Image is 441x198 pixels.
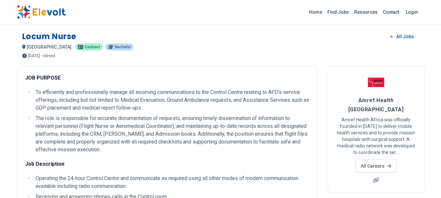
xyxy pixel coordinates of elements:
[368,74,384,90] img: Amref Health Africa
[25,75,61,81] strong: JOB PURPOSE
[34,175,309,190] li: Operating the 24-hour Control Centre and communicate as required using all other modes of modern ...
[34,88,309,112] li: To efficiently and professionally manage all incoming communications to the Control Centre relati...
[27,44,71,50] span: [GEOGRAPHIC_DATA]
[41,54,55,58] p: - closed
[17,5,66,19] img: Elevolt
[85,45,100,49] span: Contract
[352,7,380,17] a: Resources
[348,97,404,113] span: Amref Health [GEOGRAPHIC_DATA]
[355,160,397,173] a: All Careers
[385,32,419,41] a: All Jobs
[25,161,64,167] strong: Job Description
[307,7,325,17] a: Home
[28,54,40,58] span: [DATE]
[34,114,309,154] li: The role is responsible for accurate documentation of requests, ensuring timely dissemination of ...
[22,31,77,42] h1: Locum Nurse
[402,6,422,19] a: Login
[336,116,416,156] p: Amref Health Africa was officially founded in [DATE] to deliver mobile health services and to pro...
[380,7,402,17] a: Contact
[115,45,131,49] span: Bachelor
[325,7,352,17] a: Find Jobs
